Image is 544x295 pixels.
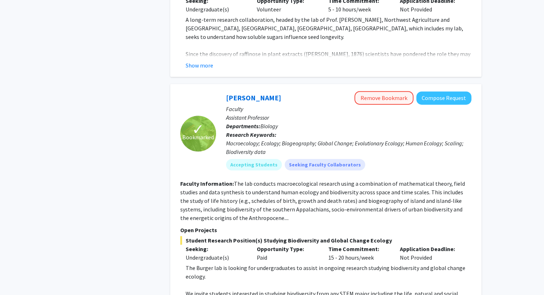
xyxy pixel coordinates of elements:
[260,122,278,130] span: Biology
[226,139,471,156] div: Macroecology; Ecology; Biogeography; Global Change; Evolutionary Ecology; Human Ecology; Scaling;...
[226,131,276,138] b: Research Keywords:
[323,245,394,262] div: 15 - 20 hours/week
[180,180,465,221] fg-read-more: The lab conducts macroecological research using a combination of mathematical theory, field studi...
[416,91,471,105] button: Compose Request to Joseph Burger
[257,245,318,253] p: Opportunity Type:
[226,93,281,102] a: [PERSON_NAME]
[5,263,30,290] iframe: Chat
[180,226,471,234] p: Open Projects
[180,180,234,187] b: Faculty Information:
[226,122,260,130] b: Departments:
[394,245,466,262] div: Not Provided
[186,245,246,253] p: Seeking:
[182,133,214,141] span: Bookmarked
[226,159,282,170] mat-chip: Accepting Students
[251,245,323,262] div: Paid
[354,91,413,105] button: Remove Bookmark
[186,264,471,281] p: The Burger lab is looking for undergraduates to assist in ongoing research studying biodiversity ...
[400,245,461,253] p: Application Deadline:
[328,245,389,253] p: Time Commitment:
[186,253,246,262] div: Undergraduate(s)
[226,105,471,113] p: Faculty
[186,50,471,126] span: Since the discovery of raffinose in plant extracts ([PERSON_NAME], 1876) scientists have pondered...
[285,159,365,170] mat-chip: Seeking Faculty Collaborators
[180,236,471,245] span: Student Research Position(s) Studying Biodiversity and Global Change Ecology
[192,126,204,133] span: ✓
[226,113,471,122] p: Assistant Professor
[186,16,463,40] span: A long-term research collaboration, headed by the lab of Prof. [PERSON_NAME], Northwest Agricultu...
[186,5,246,14] div: Undergraduate(s)
[186,61,213,70] button: Show more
